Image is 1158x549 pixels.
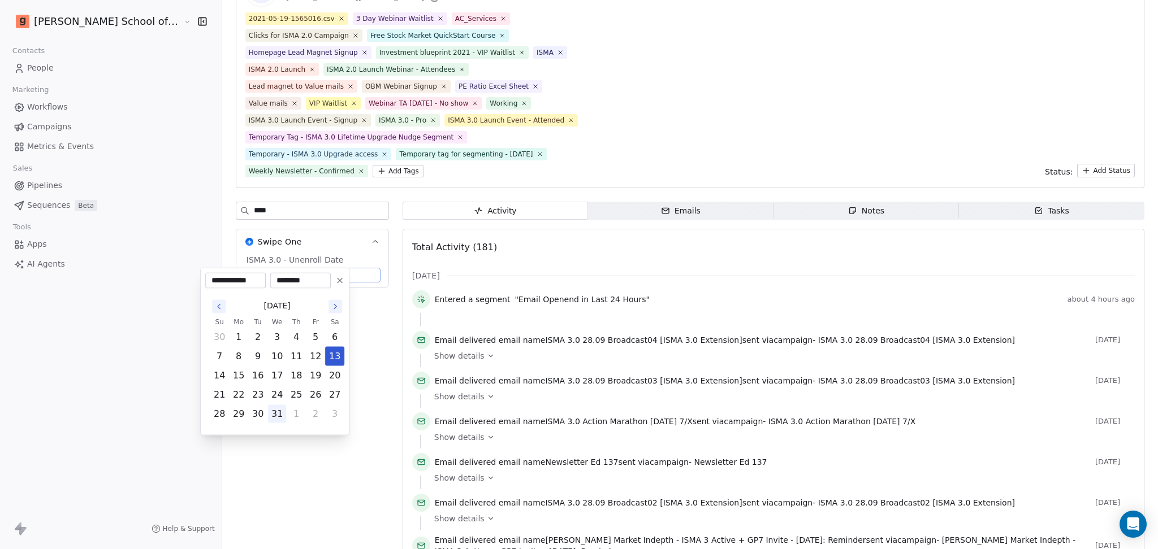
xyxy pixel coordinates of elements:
button: Wednesday, December 24th, 2025 [268,386,286,404]
button: Friday, December 12th, 2025 [306,347,325,365]
button: Wednesday, December 3rd, 2025 [268,328,286,346]
button: Thursday, December 11th, 2025 [287,347,305,365]
th: Wednesday [267,316,287,328]
button: Friday, January 2nd, 2026 [306,405,325,423]
button: Sunday, December 14th, 2025 [210,367,228,385]
button: Friday, December 26th, 2025 [306,386,325,404]
button: Sunday, November 30th, 2025 [210,328,228,346]
th: Tuesday [248,316,267,328]
button: Monday, December 22nd, 2025 [230,386,248,404]
button: Saturday, December 20th, 2025 [326,367,344,385]
span: [DATE] [263,300,290,312]
th: Monday [229,316,248,328]
button: Sunday, December 28th, 2025 [210,405,228,423]
button: Saturday, December 6th, 2025 [326,328,344,346]
button: Monday, December 29th, 2025 [230,405,248,423]
button: Sunday, December 7th, 2025 [210,347,228,365]
button: Go to the Next Month [329,300,342,313]
button: Go to the Previous Month [212,300,226,313]
button: Saturday, December 13th, 2025, selected [326,347,344,365]
button: Tuesday, December 2nd, 2025 [249,328,267,346]
th: Sunday [210,316,229,328]
button: Monday, December 15th, 2025 [230,367,248,385]
button: Thursday, December 18th, 2025 [287,367,305,385]
button: Tuesday, December 16th, 2025 [249,367,267,385]
button: Thursday, January 1st, 2026 [287,405,305,423]
button: Saturday, December 27th, 2025 [326,386,344,404]
button: Monday, December 8th, 2025 [230,347,248,365]
th: Saturday [325,316,344,328]
th: Thursday [287,316,306,328]
th: Friday [306,316,325,328]
button: Thursday, December 25th, 2025 [287,386,305,404]
button: Friday, December 19th, 2025 [306,367,325,385]
button: Sunday, December 21st, 2025 [210,386,228,404]
table: December 2025 [210,316,344,424]
button: Tuesday, December 23rd, 2025 [249,386,267,404]
button: Wednesday, December 17th, 2025 [268,367,286,385]
button: Tuesday, December 9th, 2025 [249,347,267,365]
button: Thursday, December 4th, 2025 [287,328,305,346]
button: Friday, December 5th, 2025 [306,328,325,346]
button: Saturday, January 3rd, 2026 [326,405,344,423]
button: Wednesday, December 31st, 2025 [268,405,286,423]
button: Monday, December 1st, 2025 [230,328,248,346]
button: Wednesday, December 10th, 2025 [268,347,286,365]
button: Tuesday, December 30th, 2025 [249,405,267,423]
